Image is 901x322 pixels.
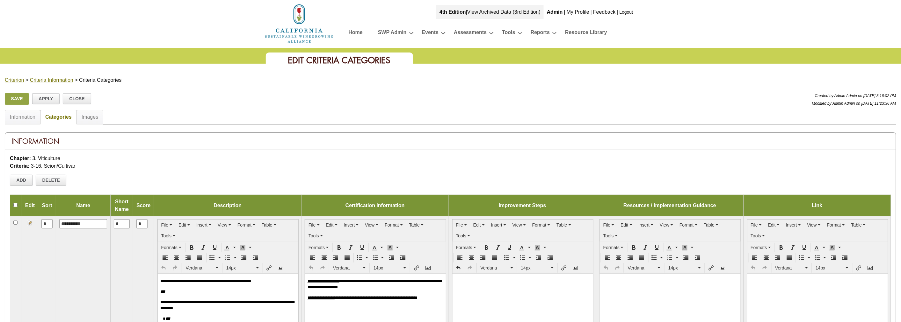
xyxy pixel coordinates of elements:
[326,222,334,227] span: Edit
[473,222,481,227] span: Edit
[357,243,367,252] div: Underline
[812,243,827,252] div: Text color
[209,243,220,252] div: Underline
[533,243,548,252] div: Background color
[625,253,636,262] div: Align right
[160,253,171,262] div: Align left
[616,5,619,19] div: |
[334,243,345,252] div: Bold
[547,9,563,15] b: Admin
[309,245,325,250] span: Formats
[478,253,489,262] div: Align right
[466,253,477,262] div: Align center
[239,253,250,262] div: Decrease indent
[5,77,24,83] a: Criterion
[317,263,328,273] div: Redo
[365,222,374,227] span: View
[306,263,316,273] div: Undo
[31,163,76,169] span: 3-16. Scion/Cultivar
[518,253,533,262] div: Numbered list
[342,253,352,262] div: Justify
[222,243,237,252] div: Text color
[596,195,744,216] td: Resources / Implementation Guidance
[751,233,761,238] span: Tools
[750,253,760,262] div: Align left
[563,5,566,19] div: |
[512,222,522,227] span: View
[440,9,466,15] strong: 4th Edition
[751,245,767,250] span: Formats
[449,195,596,216] td: Improvement Steps
[478,263,516,273] div: Font Family
[82,114,98,120] a: Images
[309,222,316,227] span: File
[349,28,363,39] a: Home
[27,220,33,226] img: Edit
[171,253,182,262] div: Align center
[602,253,613,262] div: Align left
[161,233,172,238] span: Tools
[517,243,532,252] div: Text color
[502,28,515,39] a: Tools
[668,265,697,271] span: 14px
[531,28,550,39] a: Reports
[639,222,650,227] span: Insert
[650,253,665,262] div: Bullet list
[799,243,810,252] div: Underline
[453,263,464,273] div: Undo
[776,243,787,252] div: Bold
[183,263,221,273] div: Font Family
[828,253,839,262] div: Decrease indent
[751,222,758,227] span: File
[75,77,121,83] span: > Criteria Categories
[207,253,222,262] div: Bullet list
[660,222,669,227] span: View
[411,263,422,273] div: Insert/edit link
[854,263,864,273] div: Insert/edit link
[307,253,318,262] div: Align left
[262,222,272,227] span: Table
[504,243,515,252] div: Underline
[593,9,615,15] a: Feedback
[5,128,6,129] img: spacer.gif
[30,77,73,83] a: Criteria Information
[491,222,502,227] span: Insert
[567,9,589,15] a: My Profile
[629,243,639,252] div: Bold
[692,253,703,262] div: Increase indent
[456,245,472,250] span: Formats
[456,222,463,227] span: File
[493,243,504,252] div: Italic
[133,195,154,216] td: Score
[40,110,77,124] div: Categories
[36,175,66,185] a: Delete
[761,253,772,262] div: Align center
[32,93,60,104] a: Apply
[807,222,817,227] span: View
[590,5,592,19] div: |
[198,243,209,252] div: Italic
[355,253,370,262] div: Bullet list
[773,253,783,262] div: Align right
[704,222,715,227] span: Table
[534,253,544,262] div: Decrease indent
[665,263,704,273] div: Font Sizes
[378,28,407,39] a: SWP Admin
[456,233,467,238] span: Tools
[330,263,368,273] div: Font Family
[264,263,275,273] div: Insert/edit link
[38,195,56,216] td: Sort
[600,263,611,273] div: Undo
[784,253,795,262] div: Justify
[813,253,828,262] div: Numbered list
[625,263,663,273] div: Font Family
[385,243,400,252] div: Background color
[5,133,896,150] div: Information
[161,245,178,250] span: Formats
[275,263,286,273] div: Insert/edit image
[681,253,692,262] div: Decrease indent
[370,253,385,262] div: Numbered list
[436,5,544,19] div: |
[371,263,409,273] div: Font Sizes
[226,265,255,271] span: 14px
